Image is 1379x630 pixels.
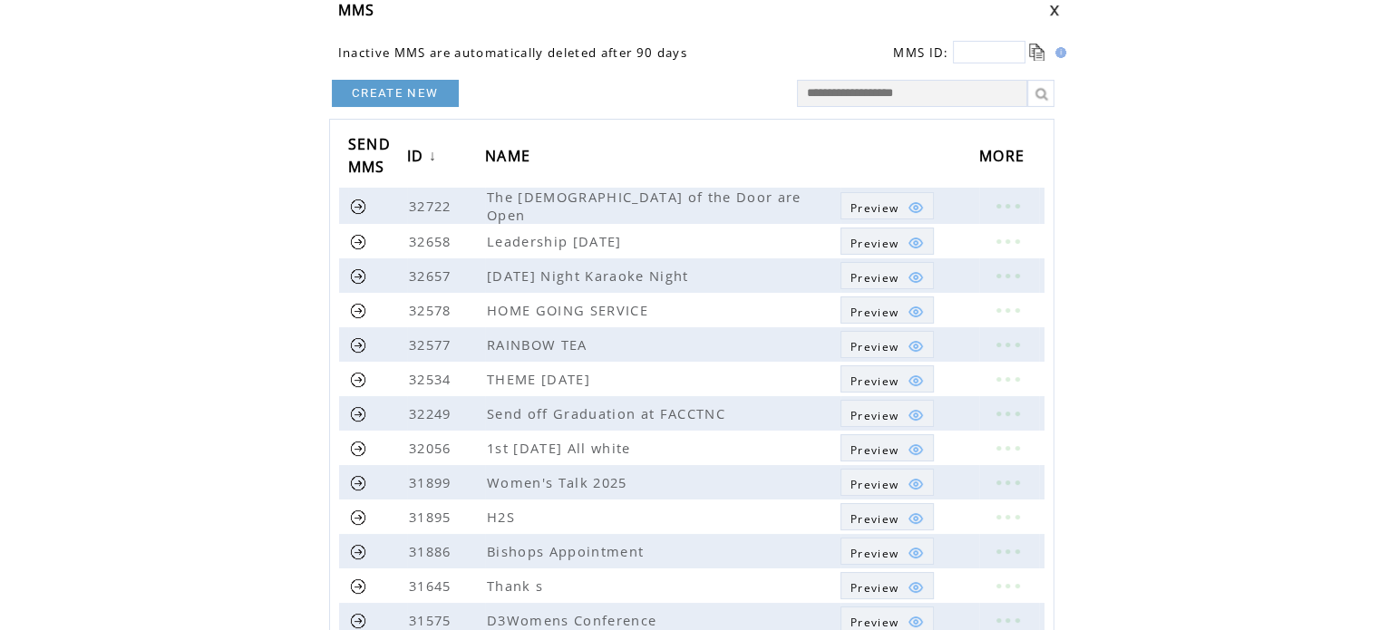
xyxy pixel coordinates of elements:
a: Preview [840,331,934,358]
span: 32657 [409,267,456,285]
span: Show MMS preview [850,305,898,320]
img: help.gif [1050,47,1066,58]
a: Preview [840,296,934,324]
img: eye.png [908,199,924,216]
a: Preview [840,262,934,289]
span: 32249 [409,404,456,422]
img: eye.png [908,373,924,389]
span: Show MMS preview [850,442,898,458]
a: Preview [840,365,934,393]
span: 32722 [409,197,456,215]
img: eye.png [908,304,924,320]
span: H2S [487,508,520,526]
a: Preview [840,434,934,461]
img: eye.png [908,510,924,527]
span: Show MMS preview [850,339,898,354]
span: Show MMS preview [850,477,898,492]
span: Send off Graduation at FACCTNC [487,404,730,422]
a: Preview [840,192,934,219]
span: Show MMS preview [850,511,898,527]
a: CREATE NEW [332,80,459,107]
span: 1st [DATE] All white [487,439,636,457]
span: Show MMS preview [850,580,898,596]
span: 32578 [409,301,456,319]
span: 31899 [409,473,456,491]
img: eye.png [908,407,924,423]
span: 32056 [409,439,456,457]
img: eye.png [908,269,924,286]
span: ID [407,141,429,175]
a: ID↓ [407,141,442,174]
span: Show MMS preview [850,408,898,423]
img: eye.png [908,545,924,561]
span: 31886 [409,542,456,560]
img: eye.png [908,476,924,492]
span: Show MMS preview [850,373,898,389]
span: MORE [979,141,1029,175]
span: MMS ID: [893,44,948,61]
span: 31895 [409,508,456,526]
span: Women's Talk 2025 [487,473,632,491]
span: The [DEMOGRAPHIC_DATA] of the Door are Open [487,188,801,224]
span: SEND MMS [348,130,391,186]
a: Preview [840,572,934,599]
span: THEME [DATE] [487,370,595,388]
span: Thank s [487,577,548,595]
span: 31645 [409,577,456,595]
a: Preview [840,538,934,565]
a: Preview [840,469,934,496]
span: Inactive MMS are automatically deleted after 90 days [338,44,687,61]
span: NAME [485,141,535,175]
img: eye.png [908,338,924,354]
span: Show MMS preview [850,236,898,251]
span: 31575 [409,611,456,629]
a: Preview [840,228,934,255]
span: Show MMS preview [850,615,898,630]
img: eye.png [908,235,924,251]
span: 32658 [409,232,456,250]
span: D3Womens Conference [487,611,661,629]
a: Preview [840,503,934,530]
span: 32534 [409,370,456,388]
span: Show MMS preview [850,200,898,216]
span: 32577 [409,335,456,354]
img: eye.png [908,579,924,596]
span: Leadership [DATE] [487,232,626,250]
span: Bishops Appointment [487,542,648,560]
a: NAME [485,141,539,174]
span: Show MMS preview [850,546,898,561]
span: HOME GOING SERVICE [487,301,653,319]
img: eye.png [908,614,924,630]
a: Preview [840,400,934,427]
span: RAINBOW TEA [487,335,592,354]
span: [DATE] Night Karaoke Night [487,267,694,285]
img: eye.png [908,441,924,458]
span: Show MMS preview [850,270,898,286]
